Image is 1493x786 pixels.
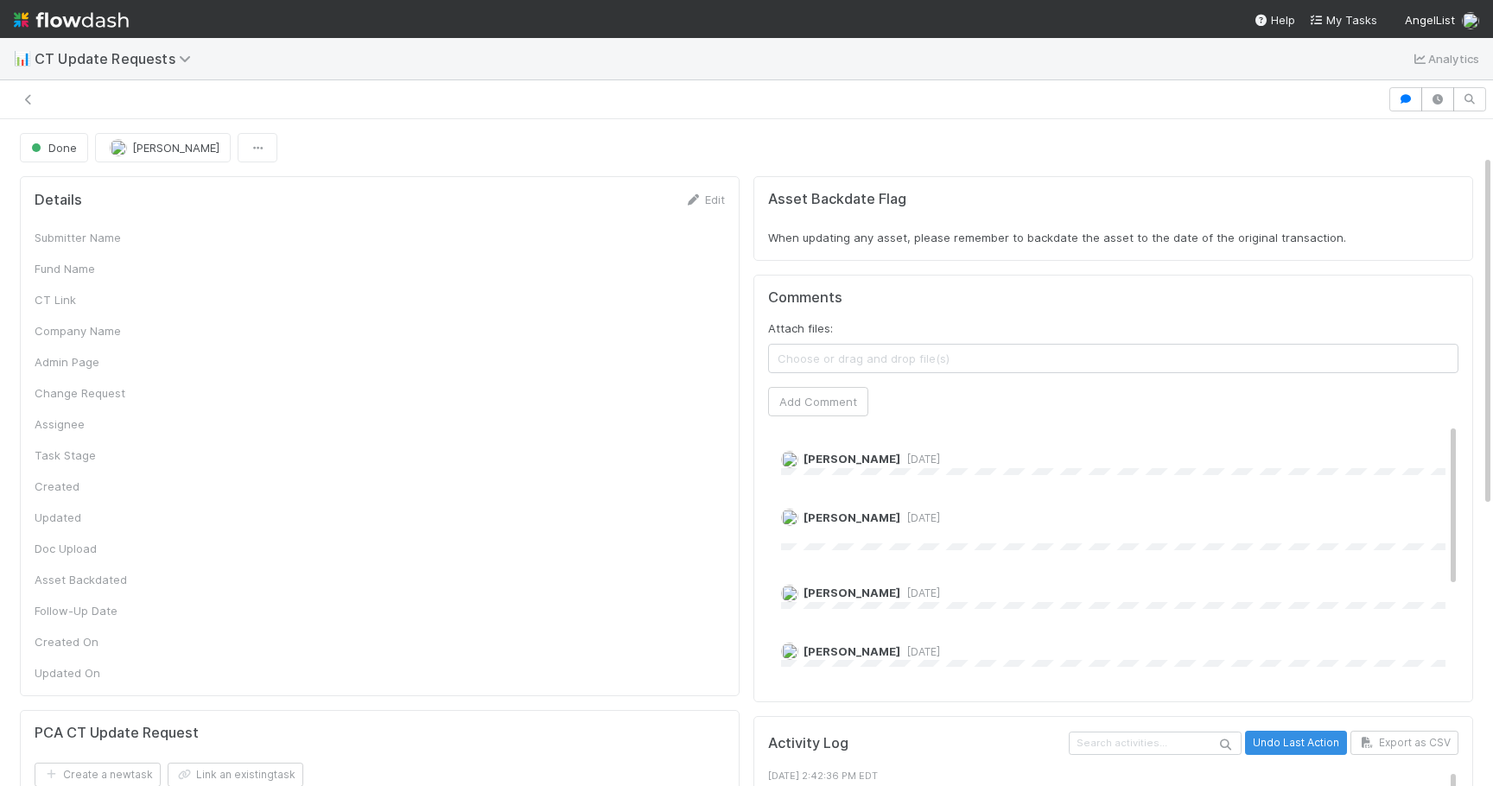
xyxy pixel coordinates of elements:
[684,193,725,206] a: Edit
[804,586,900,599] span: [PERSON_NAME]
[781,643,798,660] img: avatar_55b415e2-df6a-4422-95b4-4512075a58f2.png
[35,322,164,339] div: Company Name
[768,387,868,416] button: Add Comment
[35,415,164,433] div: Assignee
[132,141,219,155] span: [PERSON_NAME]
[1245,731,1347,755] button: Undo Last Action
[35,229,164,246] div: Submitter Name
[1405,13,1455,27] span: AngelList
[781,451,798,468] img: avatar_55b415e2-df6a-4422-95b4-4512075a58f2.png
[35,353,164,371] div: Admin Page
[35,664,164,681] div: Updated On
[769,345,1458,372] span: Choose or drag and drop file(s)
[804,510,900,524] span: [PERSON_NAME]
[35,192,82,209] h5: Details
[900,645,940,658] span: [DATE]
[900,453,940,466] span: [DATE]
[35,447,164,464] div: Task Stage
[1350,731,1458,755] button: Export as CSV
[1254,11,1295,29] div: Help
[804,452,900,466] span: [PERSON_NAME]
[35,571,164,588] div: Asset Backdated
[768,289,1458,307] h5: Comments
[900,586,940,599] span: [DATE]
[1069,732,1242,755] input: Search activities...
[14,51,31,66] span: 📊
[35,509,164,526] div: Updated
[1462,12,1479,29] img: avatar_ba0ef937-97b0-4cb1-a734-c46f876909ef.png
[28,141,77,155] span: Done
[35,291,164,308] div: CT Link
[768,191,1458,208] h5: Asset Backdate Flag
[35,260,164,277] div: Fund Name
[110,139,127,156] img: avatar_55b415e2-df6a-4422-95b4-4512075a58f2.png
[95,133,231,162] button: [PERSON_NAME]
[35,725,199,742] h5: PCA CT Update Request
[14,5,129,35] img: logo-inverted-e16ddd16eac7371096b0.svg
[1411,48,1479,69] a: Analytics
[900,511,940,524] span: [DATE]
[768,769,1458,783] div: [DATE] 2:42:36 PM EDT
[35,633,164,650] div: Created On
[781,585,798,602] img: avatar_55b415e2-df6a-4422-95b4-4512075a58f2.png
[1309,13,1377,27] span: My Tasks
[1309,11,1377,29] a: My Tasks
[35,384,164,402] div: Change Request
[20,133,88,162] button: Done
[768,320,833,337] label: Attach files:
[35,50,200,67] span: CT Update Requests
[35,540,164,557] div: Doc Upload
[35,478,164,495] div: Created
[35,602,164,619] div: Follow-Up Date
[781,509,798,526] img: avatar_ba0ef937-97b0-4cb1-a734-c46f876909ef.png
[768,735,1065,752] h5: Activity Log
[768,231,1346,244] span: When updating any asset, please remember to backdate the asset to the date of the original transa...
[804,644,900,658] span: [PERSON_NAME]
